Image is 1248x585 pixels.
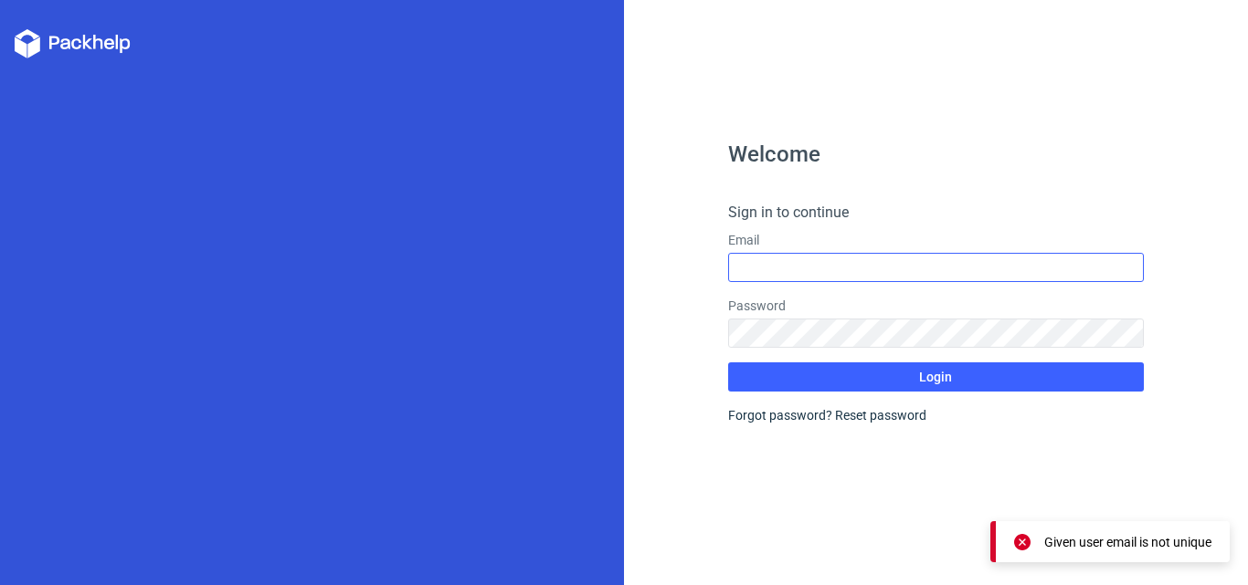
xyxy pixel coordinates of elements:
button: Login [728,362,1144,392]
div: Given user email is not unique [1044,533,1211,551]
h1: Welcome [728,143,1144,165]
div: Forgot password? [728,406,1144,424]
span: Login [919,371,952,383]
label: Password [728,297,1144,315]
label: Email [728,231,1144,249]
a: Reset password [835,408,926,423]
h4: Sign in to continue [728,202,1144,224]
